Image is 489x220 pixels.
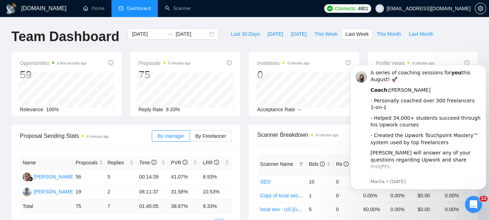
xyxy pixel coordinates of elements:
a: setting [475,6,486,11]
td: $0.00 [415,202,442,216]
time: 6 minutes ago [168,61,191,65]
span: This Week [314,30,338,38]
iframe: Intercom notifications message [347,54,489,201]
span: [DATE] [291,30,306,38]
time: a few seconds ago [57,61,86,65]
span: Acceptance Rate [257,107,295,112]
img: gigradar-bm.png [28,176,33,181]
span: LRR [203,160,219,165]
td: 7 [105,199,137,213]
button: [DATE] [264,28,287,40]
span: Proposals [76,159,98,167]
span: user [377,6,382,11]
span: info-circle [183,160,188,165]
a: local seo - US [GEOGRAPHIC_DATA] [260,207,344,212]
span: [DATE] [267,30,283,38]
span: info-circle [320,162,325,167]
span: PVR [171,160,188,165]
td: 00:14:39 [136,170,168,185]
a: MW[PERSON_NAME] [23,188,74,194]
td: 9.33 % [200,199,232,213]
td: 10.53% [200,185,232,199]
span: info-circle [214,160,219,165]
span: setting [475,6,486,11]
span: info-circle [344,162,349,167]
span: Proposals [139,59,191,67]
td: 0 [333,175,361,188]
td: 56 [73,170,105,185]
span: Scanner Breakdown [257,130,469,139]
span: info-circle [227,60,232,65]
span: Last 30 Days [231,30,260,38]
span: swap-right [167,31,173,37]
span: Connects: [335,5,356,12]
td: 5 [306,202,333,216]
td: 19 [73,185,105,199]
span: dashboard [119,6,123,11]
img: MW [23,187,31,196]
span: Reply Rate [139,107,163,112]
span: filter [299,162,303,166]
td: 60.00% [360,202,387,216]
button: This Week [310,28,341,40]
span: filter [298,159,305,169]
span: Replies [108,159,128,167]
a: homeHome [83,5,104,11]
span: 9.33% [166,107,180,112]
td: 2 [105,185,137,199]
span: Proposal Sending Stats [20,131,152,140]
time: 6 minutes ago [87,135,109,139]
th: Replies [105,156,137,170]
img: KG [23,173,31,181]
button: This Month [373,28,405,40]
td: 1 [306,188,333,202]
a: searchScanner [165,5,191,11]
span: Scanner Name [260,161,293,167]
iframe: Intercom live chat [465,196,482,213]
td: 0 [333,202,361,216]
td: 8.93% [200,170,232,185]
button: Last Week [341,28,373,40]
a: SEO [260,179,271,185]
time: 6 minutes ago [287,61,310,65]
time: 6 minutes ago [316,133,338,137]
th: Name [20,156,73,170]
div: 75 [139,68,191,81]
td: 5 [105,170,137,185]
span: By manager [157,133,184,139]
h1: Team Dashboard [11,28,119,45]
input: End date [176,30,208,38]
td: 0.00% [442,202,469,216]
span: Opportunities [20,59,87,67]
span: Last Month [409,30,433,38]
span: 4801 [358,5,368,12]
span: Bids [309,161,325,167]
td: 10 [306,175,333,188]
div: [PERSON_NAME] [34,188,74,196]
span: Re [336,161,349,167]
div: 0 [257,68,310,81]
span: info-circle [108,60,113,65]
span: 12 [479,196,488,202]
td: 06:11:37 [136,185,168,199]
img: upwork-logo.png [327,6,333,11]
span: Last Week [345,30,369,38]
button: Last 30 Days [227,28,264,40]
td: 31.58% [168,185,200,199]
th: Proposals [73,156,105,170]
td: 01:45:05 [136,199,168,213]
span: Invitations [257,59,310,67]
span: Dashboard [127,5,151,11]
